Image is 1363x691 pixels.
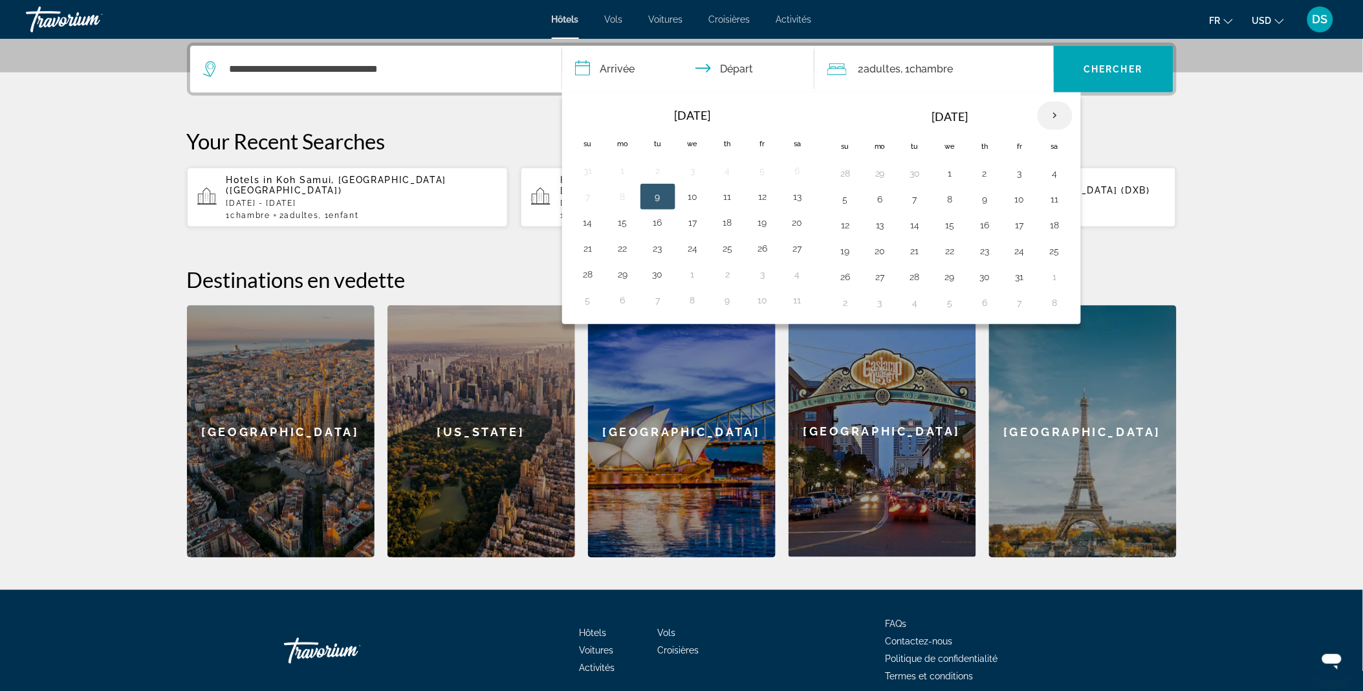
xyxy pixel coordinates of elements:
[387,305,575,558] a: [US_STATE]
[1010,268,1030,286] button: Day 31
[752,239,773,258] button: Day 26
[989,305,1177,558] a: [GEOGRAPHIC_DATA]
[682,291,703,309] button: Day 8
[1010,294,1030,312] button: Day 7
[814,46,1054,93] button: Travelers: 2 adults, 0 children
[318,211,358,220] span: , 1
[649,14,683,25] span: Voitures
[886,619,907,630] a: FAQs
[858,60,901,78] span: 2
[905,164,926,182] button: Day 30
[578,188,598,206] button: Day 7
[870,242,891,260] button: Day 20
[940,216,961,234] button: Day 15
[752,291,773,309] button: Day 10
[562,46,814,93] button: Check in and out dates
[657,628,675,639] a: Vols
[605,14,623,25] a: Vols
[579,646,613,656] a: Voitures
[975,216,996,234] button: Day 16
[717,239,738,258] button: Day 25
[752,214,773,232] button: Day 19
[26,3,155,36] a: Travorium
[787,239,808,258] button: Day 27
[752,265,773,283] button: Day 3
[709,14,750,25] a: Croisières
[279,211,318,220] span: 2
[717,291,738,309] button: Day 9
[578,162,598,180] button: Day 31
[1010,216,1030,234] button: Day 17
[560,211,604,220] span: 1
[187,267,1177,292] h2: Destinations en vedette
[940,190,961,208] button: Day 8
[226,211,270,220] span: 1
[613,214,633,232] button: Day 15
[613,291,633,309] button: Day 6
[1084,64,1143,74] span: Chercher
[588,305,776,558] a: [GEOGRAPHIC_DATA]
[1010,190,1030,208] button: Day 10
[613,239,633,258] button: Day 22
[717,162,738,180] button: Day 4
[1045,294,1065,312] button: Day 8
[682,214,703,232] button: Day 17
[187,128,1177,154] p: Your Recent Searches
[578,265,598,283] button: Day 28
[579,663,615,674] a: Activités
[886,654,998,664] a: Politique de confidentialité
[940,294,961,312] button: Day 5
[613,265,633,283] button: Day 29
[560,175,607,185] span: Hotels in
[613,162,633,180] button: Day 1
[940,164,961,182] button: Day 1
[870,294,891,312] button: Day 3
[789,305,976,557] div: [GEOGRAPHIC_DATA]
[1010,242,1030,260] button: Day 24
[910,63,954,75] span: Chambre
[578,239,598,258] button: Day 21
[682,239,703,258] button: Day 24
[579,628,606,639] span: Hôtels
[717,188,738,206] button: Day 11
[1045,242,1065,260] button: Day 25
[752,188,773,206] button: Day 12
[230,211,270,220] span: Chambre
[648,214,668,232] button: Day 16
[975,268,996,286] button: Day 30
[905,216,926,234] button: Day 14
[682,188,703,206] button: Day 10
[835,268,856,286] button: Day 26
[284,631,413,670] a: Travorium
[285,211,319,220] span: Adultes
[1054,46,1173,93] button: Chercher
[1045,164,1065,182] button: Day 4
[905,242,926,260] button: Day 21
[940,268,961,286] button: Day 29
[752,162,773,180] button: Day 5
[1210,11,1233,30] button: Change language
[682,162,703,180] button: Day 3
[682,265,703,283] button: Day 1
[835,164,856,182] button: Day 28
[648,162,668,180] button: Day 2
[552,14,579,25] a: Hôtels
[560,199,832,208] p: [DATE] - [DATE][PERSON_NAME]
[863,101,1038,132] th: [DATE]
[975,164,996,182] button: Day 2
[187,167,508,228] button: Hotels in Koh Samui, [GEOGRAPHIC_DATA] ([GEOGRAPHIC_DATA])[DATE] - [DATE]1Chambre2Adultes, 1Enfant
[886,672,974,682] a: Termes et conditions
[1045,216,1065,234] button: Day 18
[905,268,926,286] button: Day 28
[657,646,699,656] a: Croisières
[1045,190,1065,208] button: Day 11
